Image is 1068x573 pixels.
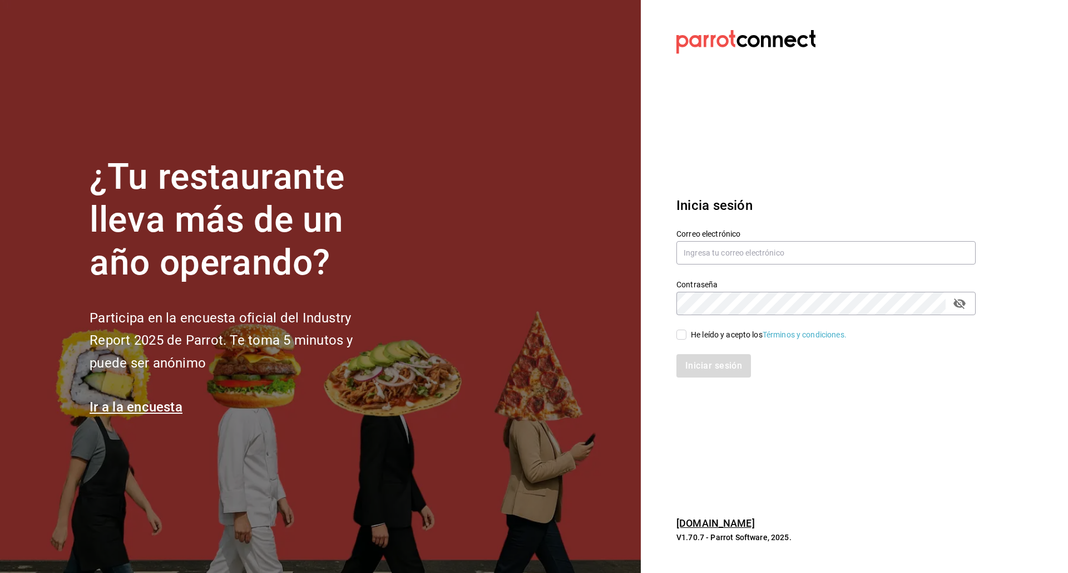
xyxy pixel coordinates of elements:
[676,532,976,543] p: V1.70.7 - Parrot Software, 2025.
[763,330,847,339] a: Términos y condiciones.
[676,517,755,529] a: [DOMAIN_NAME]
[691,329,847,341] div: He leído y acepto los
[90,307,390,375] h2: Participa en la encuesta oficial del Industry Report 2025 de Parrot. Te toma 5 minutos y puede se...
[676,241,976,265] input: Ingresa tu correo electrónico
[676,281,976,288] label: Contraseña
[676,230,976,238] label: Correo electrónico
[676,195,976,216] h3: Inicia sesión
[950,294,969,313] button: passwordField
[90,399,182,415] a: Ir a la encuesta
[90,156,390,284] h1: ¿Tu restaurante lleva más de un año operando?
